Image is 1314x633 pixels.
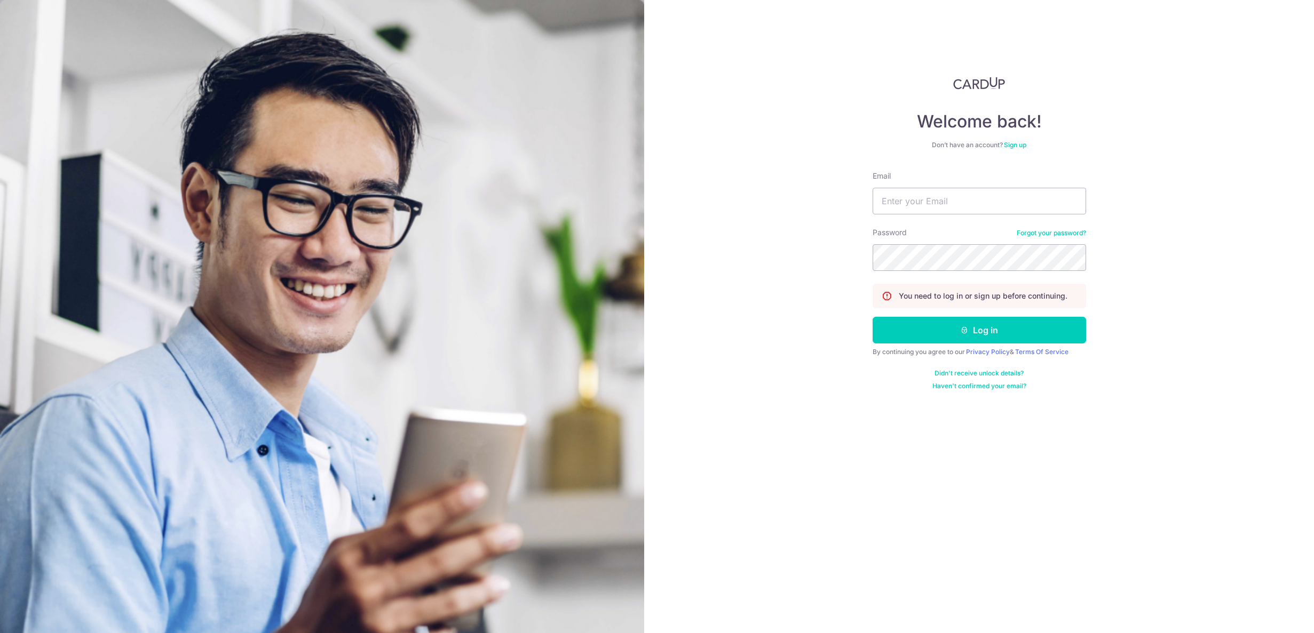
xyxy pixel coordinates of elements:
[873,227,907,238] label: Password
[873,317,1086,343] button: Log in
[1015,348,1068,356] a: Terms Of Service
[873,111,1086,132] h4: Welcome back!
[873,188,1086,214] input: Enter your Email
[1004,141,1026,149] a: Sign up
[899,291,1067,301] p: You need to log in or sign up before continuing.
[935,369,1024,378] a: Didn't receive unlock details?
[873,141,1086,149] div: Don’t have an account?
[966,348,1010,356] a: Privacy Policy
[1017,229,1086,237] a: Forgot your password?
[953,77,1006,90] img: CardUp Logo
[873,348,1086,356] div: By continuing you agree to our &
[873,171,891,181] label: Email
[932,382,1026,390] a: Haven't confirmed your email?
